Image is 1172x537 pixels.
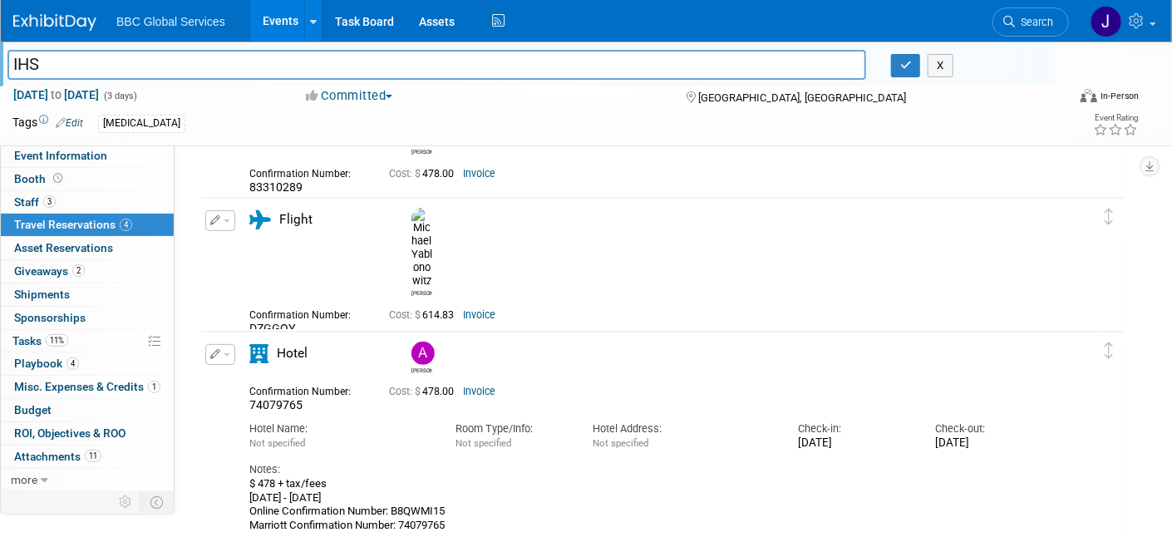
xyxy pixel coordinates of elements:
[11,473,37,486] span: more
[249,304,364,322] div: Confirmation Number:
[66,357,79,370] span: 4
[116,15,225,28] span: BBC Global Services
[1081,89,1097,102] img: Format-Inperson.png
[148,381,160,393] span: 1
[249,180,303,194] span: 83310289
[411,208,432,288] img: Michael Yablonowitz
[411,365,432,374] div: Alex Corrigan
[1093,114,1138,122] div: Event Rating
[1,237,174,259] a: Asset Reservations
[1015,16,1053,28] span: Search
[463,386,495,397] a: Invoice
[249,210,271,229] i: Flight
[1,307,174,329] a: Sponsorships
[389,386,422,397] span: Cost: $
[799,436,911,451] div: [DATE]
[14,450,101,463] span: Attachments
[389,309,422,321] span: Cost: $
[389,309,460,321] span: 614.83
[249,477,1048,532] div: $ 478 + tax/fees [DATE] - [DATE] Online Confirmation Number: B8QWMI15 Marriott Confirmation Numbe...
[14,218,132,231] span: Travel Reservations
[1,214,174,236] a: Travel Reservations4
[1,469,174,491] a: more
[120,219,132,231] span: 4
[1,260,174,283] a: Giveaways2
[14,195,56,209] span: Staff
[14,241,113,254] span: Asset Reservations
[407,342,436,374] div: Alex Corrigan
[14,357,79,370] span: Playbook
[389,386,460,397] span: 478.00
[249,322,296,335] span: DZGGQY
[389,168,422,180] span: Cost: $
[12,114,83,133] td: Tags
[463,309,495,321] a: Invoice
[972,86,1139,111] div: Event Format
[14,403,52,416] span: Budget
[1,399,174,421] a: Budget
[12,87,100,102] span: [DATE] [DATE]
[1,283,174,306] a: Shipments
[1,145,174,167] a: Event Information
[456,421,568,436] div: Room Type/Info:
[1,446,174,468] a: Attachments11
[411,288,432,297] div: Michael Yablonowitz
[277,346,308,361] span: Hotel
[411,146,432,155] div: Michael Yablonowitz
[14,380,160,393] span: Misc. Expenses & Credits
[463,168,495,180] a: Invoice
[46,334,68,347] span: 11%
[249,398,303,411] span: 74079765
[102,91,137,101] span: (3 days)
[43,195,56,208] span: 3
[936,421,1048,436] div: Check-out:
[593,437,648,449] span: Not specified
[249,462,1048,477] div: Notes:
[249,421,431,436] div: Hotel Name:
[72,264,85,277] span: 2
[14,264,85,278] span: Giveaways
[249,163,364,180] div: Confirmation Number:
[140,491,175,513] td: Toggle Event Tabs
[14,311,86,324] span: Sponsorships
[14,288,70,301] span: Shipments
[14,426,126,440] span: ROI, Objectives & ROO
[1,376,174,398] a: Misc. Expenses & Credits1
[799,421,911,436] div: Check-in:
[593,421,774,436] div: Hotel Address:
[1091,6,1122,37] img: Jennifer Benedict
[1,191,174,214] a: Staff3
[698,91,906,104] span: [GEOGRAPHIC_DATA], [GEOGRAPHIC_DATA]
[56,117,83,129] a: Edit
[249,437,305,449] span: Not specified
[1105,342,1113,359] i: Click and drag to move item
[85,450,101,462] span: 11
[48,88,64,101] span: to
[300,87,399,105] button: Committed
[14,149,107,162] span: Event Information
[50,172,66,185] span: Booth not reserved yet
[928,54,953,77] button: X
[1105,209,1113,225] i: Click and drag to move item
[249,344,268,363] i: Hotel
[279,212,313,227] span: Flight
[1,168,174,190] a: Booth
[1,352,174,375] a: Playbook4
[12,334,68,347] span: Tasks
[98,115,185,132] div: [MEDICAL_DATA]
[13,14,96,31] img: ExhibitDay
[936,436,1048,451] div: [DATE]
[111,491,140,513] td: Personalize Event Tab Strip
[456,437,511,449] span: Not specified
[992,7,1069,37] a: Search
[1,422,174,445] a: ROI, Objectives & ROO
[1,330,174,352] a: Tasks11%
[249,381,364,398] div: Confirmation Number:
[407,208,436,298] div: Michael Yablonowitz
[1100,90,1139,102] div: In-Person
[389,168,460,180] span: 478.00
[14,172,66,185] span: Booth
[411,342,435,365] img: Alex Corrigan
